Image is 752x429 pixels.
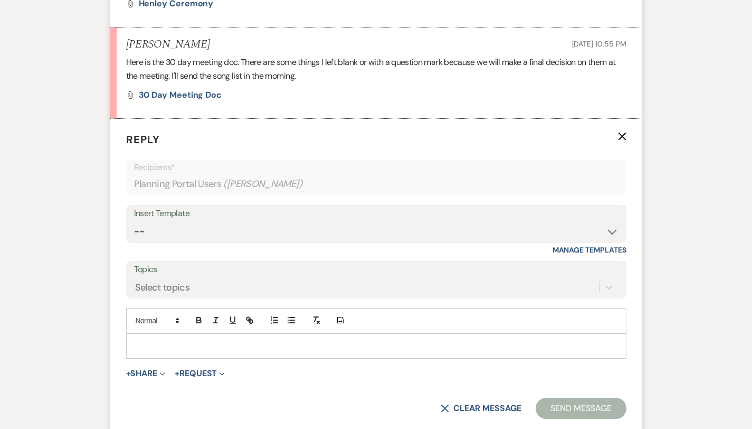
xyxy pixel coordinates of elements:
span: + [175,369,179,378]
span: + [126,369,131,378]
h5: [PERSON_NAME] [126,38,210,51]
div: Planning Portal Users [134,174,618,194]
a: Manage Templates [553,245,626,255]
button: Share [126,369,166,378]
span: 30 Day Meeting doc [139,89,222,100]
p: Here is the 30 day meeting doc. There are some things I left blank or with a question mark becaus... [126,55,626,82]
button: Request [175,369,225,378]
p: Recipients* [134,161,618,174]
label: Topics [134,262,618,277]
div: Select topics [135,280,190,294]
a: 30 Day Meeting doc [139,91,222,99]
span: ( [PERSON_NAME] ) [223,177,302,191]
div: Insert Template [134,206,618,221]
button: Send Message [536,398,626,419]
button: Clear message [441,404,521,413]
span: Reply [126,133,160,146]
span: [DATE] 10:55 PM [572,39,626,49]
